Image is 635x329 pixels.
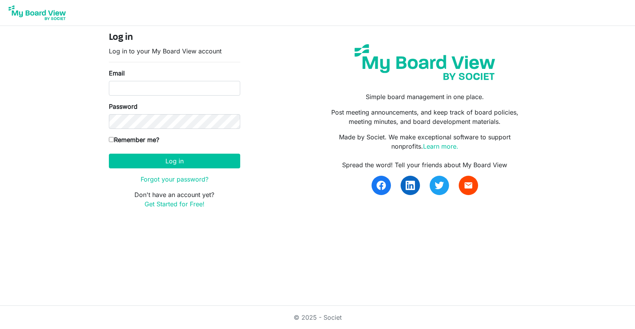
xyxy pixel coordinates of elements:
[423,142,458,150] a: Learn more.
[349,38,501,86] img: my-board-view-societ.svg
[109,32,240,43] h4: Log in
[323,160,526,170] div: Spread the word! Tell your friends about My Board View
[109,46,240,56] p: Log in to your My Board View account
[145,200,205,208] a: Get Started for Free!
[464,181,473,190] span: email
[141,175,208,183] a: Forgot your password?
[435,181,444,190] img: twitter.svg
[109,154,240,168] button: Log in
[109,135,159,144] label: Remember me?
[6,3,68,22] img: My Board View Logo
[406,181,415,190] img: linkedin.svg
[109,190,240,209] p: Don't have an account yet?
[323,92,526,101] p: Simple board management in one place.
[459,176,478,195] a: email
[377,181,386,190] img: facebook.svg
[323,132,526,151] p: Made by Societ. We make exceptional software to support nonprofits.
[109,102,138,111] label: Password
[109,69,125,78] label: Email
[323,108,526,126] p: Post meeting announcements, and keep track of board policies, meeting minutes, and board developm...
[294,314,342,321] a: © 2025 - Societ
[109,137,114,142] input: Remember me?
